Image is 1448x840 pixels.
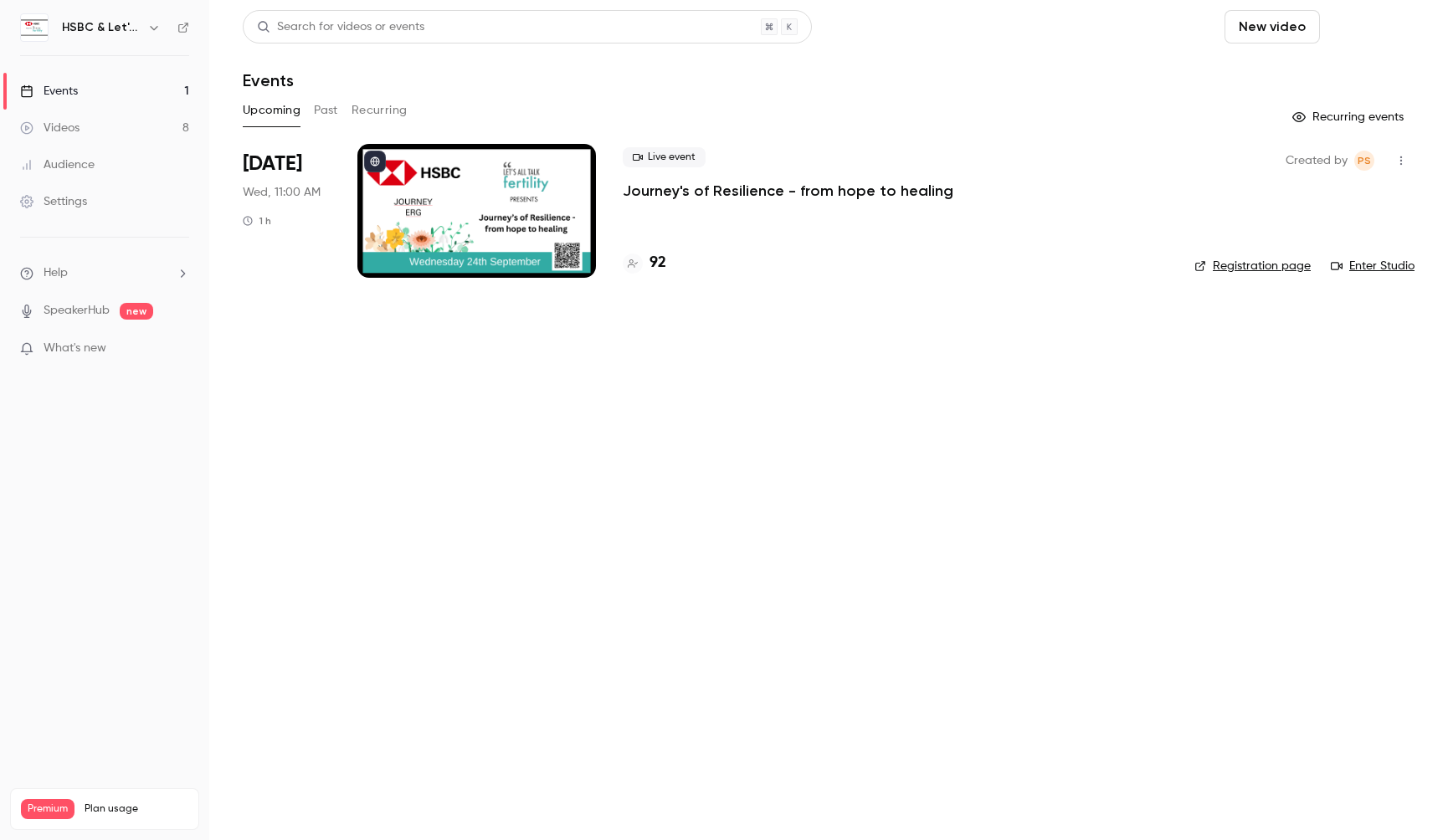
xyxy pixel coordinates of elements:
span: new [120,303,153,320]
div: 1 h [243,214,271,228]
div: Sep 24 Wed, 11:00 AM (Europe/London) [243,144,331,278]
a: Journey's of Resilience - from hope to healing [623,181,953,201]
span: [DATE] [243,151,302,177]
iframe: Noticeable Trigger [169,341,189,356]
button: Schedule [1327,10,1415,44]
h6: HSBC & Let's All Talk Fertility [62,19,141,36]
a: SpeakerHub [44,302,110,320]
div: Events [20,83,78,100]
span: Plan usage [85,802,188,816]
span: Live event [623,147,706,167]
span: Help [44,264,68,282]
button: Recurring events [1285,104,1415,131]
span: Phil spurr [1354,151,1374,171]
span: Ps [1358,151,1371,171]
div: Search for videos or events [257,18,424,36]
button: Recurring [352,97,408,124]
div: Audience [20,156,95,173]
span: Premium [21,799,74,819]
button: Upcoming [243,97,300,124]
button: Past [314,97,338,124]
h1: Events [243,70,294,90]
div: Videos [20,120,80,136]
span: What's new [44,340,106,357]
li: help-dropdown-opener [20,264,189,282]
h4: 92 [650,252,666,274]
span: Wed, 11:00 AM [243,184,321,201]
a: Enter Studio [1331,258,1415,274]
button: New video [1225,10,1320,44]
img: HSBC & Let's All Talk Fertility [21,14,48,41]
div: Settings [20,193,87,210]
a: Registration page [1194,258,1311,274]
span: Created by [1286,151,1348,171]
a: 92 [623,252,666,274]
